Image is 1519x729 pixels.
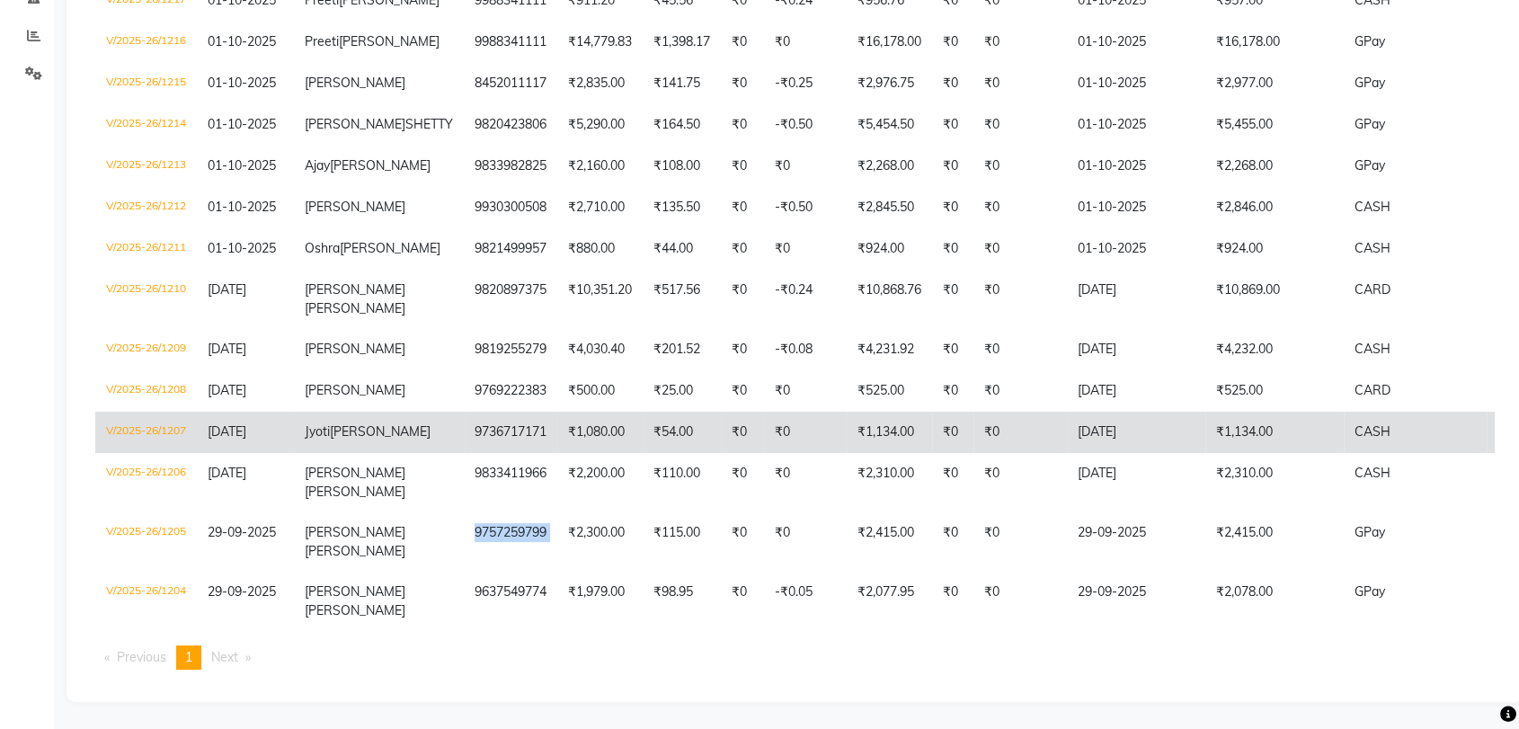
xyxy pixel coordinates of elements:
span: GPay [1355,75,1385,91]
td: -₹0.05 [764,572,847,631]
td: 9988341111 [464,22,557,63]
span: Ajay [305,157,330,173]
td: ₹1,398.17 [643,22,721,63]
td: ₹924.00 [1205,228,1344,270]
td: ₹0 [764,228,847,270]
td: ₹54.00 [643,412,721,453]
span: 01-10-2025 [208,75,276,91]
td: 9820423806 [464,104,557,146]
td: ₹0 [973,572,1067,631]
td: ₹0 [932,453,973,512]
td: [DATE] [1067,329,1205,370]
td: [DATE] [1067,412,1205,453]
td: ₹0 [973,63,1067,104]
td: V/2025-26/1212 [95,187,197,228]
span: 1 [185,649,192,665]
span: 01-10-2025 [208,157,276,173]
td: ₹0 [721,412,764,453]
span: Jyoti [305,423,330,440]
td: ₹2,415.00 [1205,512,1344,572]
span: [PERSON_NAME] [305,543,405,559]
td: ₹2,310.00 [1205,453,1344,512]
td: ₹2,268.00 [847,146,932,187]
td: ₹4,030.40 [557,329,643,370]
td: ₹1,080.00 [557,412,643,453]
td: ₹0 [973,22,1067,63]
td: ₹0 [973,187,1067,228]
td: ₹0 [973,329,1067,370]
td: ₹0 [932,187,973,228]
td: 8452011117 [464,63,557,104]
span: 01-10-2025 [208,199,276,215]
td: ₹2,710.00 [557,187,643,228]
td: V/2025-26/1206 [95,453,197,512]
span: [PERSON_NAME] [305,116,405,132]
span: GPay [1355,157,1385,173]
td: V/2025-26/1214 [95,104,197,146]
span: [PERSON_NAME] [305,199,405,215]
span: CASH [1355,199,1390,215]
td: 01-10-2025 [1067,146,1205,187]
span: GPay [1355,583,1385,600]
td: ₹0 [764,412,847,453]
td: ₹0 [932,370,973,412]
td: ₹0 [973,512,1067,572]
td: V/2025-26/1213 [95,146,197,187]
td: ₹2,200.00 [557,453,643,512]
td: ₹0 [721,270,764,329]
td: 9833411966 [464,453,557,512]
td: ₹2,845.50 [847,187,932,228]
td: ₹924.00 [847,228,932,270]
span: [PERSON_NAME] [305,75,405,91]
td: ₹0 [932,270,973,329]
td: ₹10,868.76 [847,270,932,329]
span: [PERSON_NAME] [340,240,440,256]
td: ₹0 [973,412,1067,453]
td: 29-09-2025 [1067,512,1205,572]
td: ₹0 [764,370,847,412]
td: ₹2,415.00 [847,512,932,572]
td: ₹98.95 [643,572,721,631]
td: 29-09-2025 [1067,572,1205,631]
td: ₹2,835.00 [557,63,643,104]
td: ₹0 [932,22,973,63]
td: -₹0.24 [764,270,847,329]
td: -₹0.08 [764,329,847,370]
td: ₹2,310.00 [847,453,932,512]
span: [PERSON_NAME] [305,524,405,540]
td: ₹0 [721,104,764,146]
td: ₹525.00 [847,370,932,412]
span: 01-10-2025 [208,33,276,49]
td: 9736717171 [464,412,557,453]
td: -₹0.25 [764,63,847,104]
span: 29-09-2025 [208,583,276,600]
td: V/2025-26/1204 [95,572,197,631]
td: ₹0 [721,453,764,512]
td: ₹2,077.95 [847,572,932,631]
td: ₹0 [764,512,847,572]
span: [PERSON_NAME] [305,583,405,600]
td: ₹2,846.00 [1205,187,1344,228]
td: ₹0 [973,453,1067,512]
td: ₹500.00 [557,370,643,412]
span: CARD [1355,281,1390,298]
span: GPay [1355,33,1385,49]
td: ₹0 [973,146,1067,187]
td: ₹0 [932,63,973,104]
span: [DATE] [208,423,246,440]
td: ₹10,351.20 [557,270,643,329]
span: CASH [1355,465,1390,481]
td: ₹0 [721,63,764,104]
td: V/2025-26/1215 [95,63,197,104]
span: [PERSON_NAME] [330,157,431,173]
span: [PERSON_NAME] [330,423,431,440]
td: ₹2,300.00 [557,512,643,572]
span: [PERSON_NAME] [305,602,405,618]
td: ₹16,178.00 [847,22,932,63]
td: ₹0 [932,329,973,370]
td: [DATE] [1067,453,1205,512]
td: ₹0 [973,228,1067,270]
td: ₹1,134.00 [847,412,932,453]
td: V/2025-26/1205 [95,512,197,572]
td: ₹0 [932,104,973,146]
